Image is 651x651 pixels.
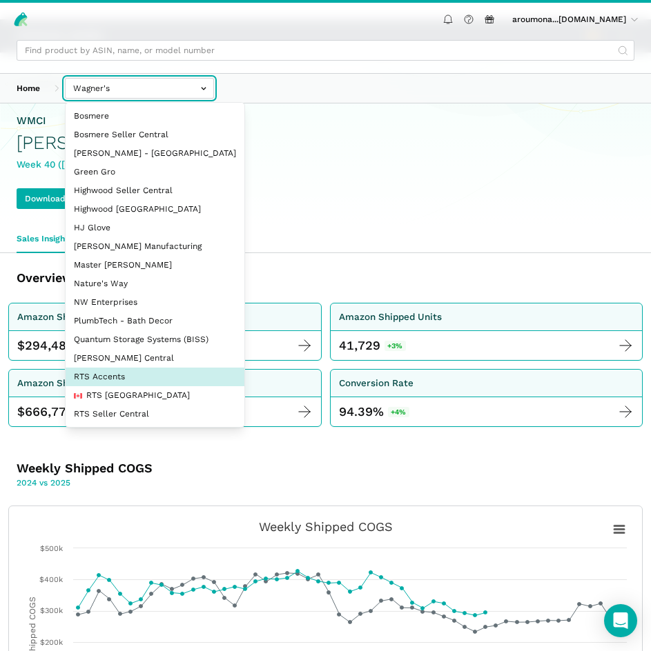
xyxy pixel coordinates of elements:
button: Highwood [GEOGRAPHIC_DATA] [66,200,244,219]
span: +3% [385,341,406,351]
a: Amazon Shipped Revenue $ 666,773.05 +3% [8,369,322,427]
h3: Overview [17,270,331,286]
span: +4% [388,407,409,417]
h1: [PERSON_NAME] [17,132,634,153]
div: 94.39% [339,403,409,420]
button: HJ Glove [66,219,244,237]
a: Conversion Rate 94.39%+4% [330,369,643,427]
span: 294,483.80 [25,337,93,354]
div: Conversion Rate [339,376,414,390]
a: Amazon Shipped Units 41,729 +3% [330,303,643,361]
text: $400k [39,575,63,584]
a: Download as PDF [17,188,105,209]
div: Open Intercom Messenger [604,604,637,637]
text: $200k [40,638,63,647]
a: Amazon Shipped COGS $ 294,483.80 +3% [8,303,322,361]
div: Amazon Shipped Units [339,310,442,324]
button: Master [PERSON_NAME] [66,256,244,274]
span: $ [17,337,25,354]
button: RTS [GEOGRAPHIC_DATA] [66,386,244,405]
button: NW Enterprises [66,293,244,312]
button: [PERSON_NAME] Manufacturing [66,237,244,256]
input: Wagner's [65,78,214,99]
div: Amazon Shipped Revenue [17,376,135,390]
text: $300k [40,606,63,615]
p: 2024 vs 2025 [17,477,331,489]
button: PlumbTech - Bath Decor [66,312,244,330]
button: Green Gro [66,163,244,181]
button: Nature's Way [66,274,244,293]
span: aroumona...[DOMAIN_NAME] [512,14,626,25]
button: Bosmere Seller Central [66,126,244,144]
input: Find product by ASIN, name, or model number [17,40,634,61]
button: RTS Seller Central [66,405,244,423]
h3: Weekly Shipped COGS [17,460,331,477]
span: $ [17,403,25,420]
a: Home [8,78,48,99]
button: RTS Accents [66,368,244,386]
button: [PERSON_NAME] - [GEOGRAPHIC_DATA] [66,144,244,163]
div: WMCI [17,114,634,128]
span: 666,773.05 [25,403,93,420]
div: 41,729 [339,337,380,354]
div: Amazon Shipped COGS [17,310,122,324]
button: Bosmere [66,107,244,126]
button: [PERSON_NAME] Central [66,349,244,368]
a: aroumona...[DOMAIN_NAME] [508,12,643,27]
button: Highwood Seller Central [66,181,244,200]
button: Quantum Storage Systems (BISS) [66,330,244,349]
button: Siemens -HI [66,423,244,442]
div: Week 40 ([DATE] - [DATE]) Report [17,157,634,172]
a: Sales Insights [8,226,81,252]
tspan: Weekly Shipped COGS [259,519,393,534]
text: $500k [40,544,63,553]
